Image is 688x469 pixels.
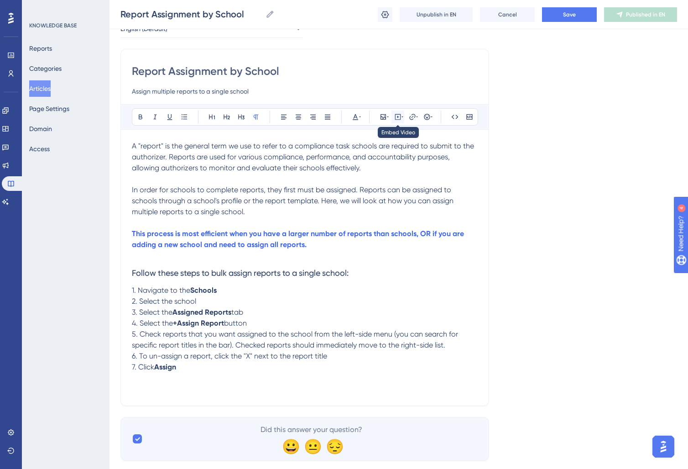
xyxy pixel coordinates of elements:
[29,60,62,77] button: Categories
[205,308,231,316] strong: Reports
[542,7,597,22] button: Save
[190,286,217,295] strong: Schools
[132,297,196,306] span: 2. Select the school
[132,330,460,349] span: 5. Check reports that you want assigned to the school from the left-side menu (you can search for...
[21,2,57,13] span: Need Help?
[132,308,172,316] span: 3. Select the
[231,308,243,316] span: tab
[132,319,173,327] span: 4. Select the
[63,5,66,12] div: 4
[282,439,297,453] div: 😀
[132,64,478,79] input: Article Title
[563,11,576,18] span: Save
[132,286,190,295] span: 1. Navigate to the
[417,11,456,18] span: Unpublish in EN
[120,8,262,21] input: Article Name
[498,11,517,18] span: Cancel
[132,185,455,216] span: In order for schools to complete reports, they first must be assigned. Reports can be assigned to...
[132,142,476,172] span: A "report" is the general term we use to refer to a compliance task schools are required to submi...
[132,268,349,278] span: Follow these steps to bulk assign reports to a single school:
[29,40,52,57] button: Reports
[132,352,327,360] span: 6. To un-assign a report, click the "X" next to the report title
[224,319,247,327] span: button
[29,22,77,29] div: KNOWLEDGE BASE
[29,141,50,157] button: Access
[173,319,224,327] strong: +Assign Report
[626,11,665,18] span: Published in EN
[261,424,362,435] span: Did this answer your question?
[172,308,203,316] strong: Assigned
[604,7,677,22] button: Published in EN
[400,7,473,22] button: Unpublish in EN
[154,363,176,371] strong: Assign
[29,80,51,97] button: Articles
[132,363,154,371] span: 7. Click
[326,439,340,453] div: 😔
[29,100,69,117] button: Page Settings
[132,229,466,249] strong: This process is most efficient when you have a larger number of reports than schools, OR if you a...
[304,439,318,453] div: 😐
[650,433,677,460] iframe: UserGuiding AI Assistant Launcher
[480,7,535,22] button: Cancel
[29,121,52,137] button: Domain
[132,86,478,97] input: Article Description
